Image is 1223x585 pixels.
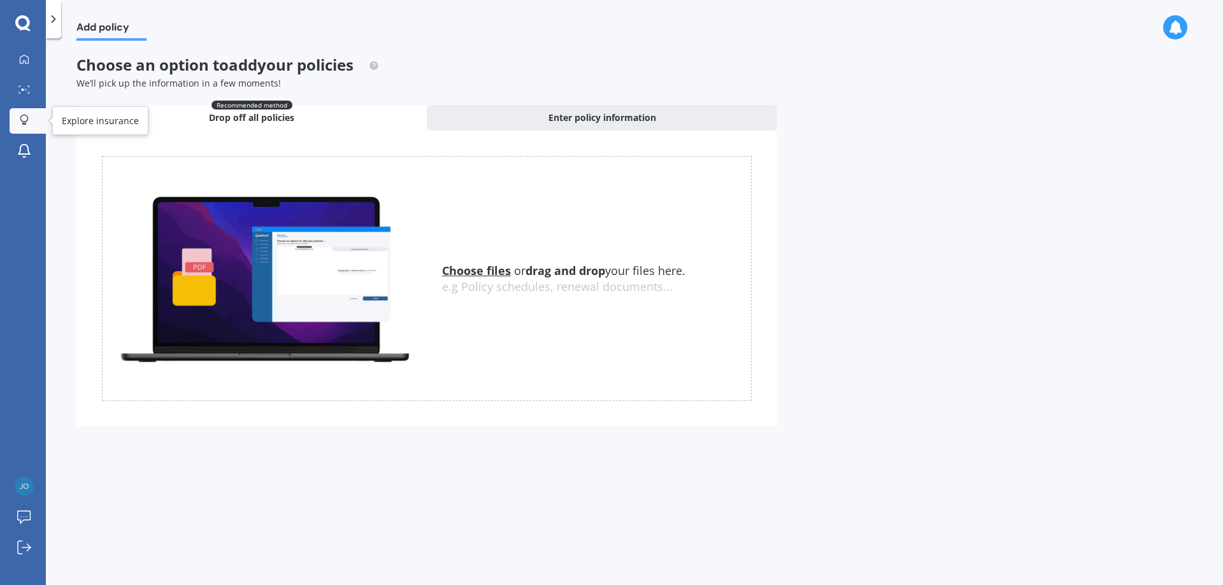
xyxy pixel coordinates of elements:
[62,115,139,127] div: Explore insurance
[76,21,147,38] span: Add policy
[209,111,294,124] span: Drop off all policies
[211,101,292,109] span: Recommended method
[103,189,427,368] img: upload.de96410c8ce839c3fdd5.gif
[76,77,281,89] span: We’ll pick up the information in a few moments!
[442,263,511,278] u: Choose files
[213,54,354,75] span: to add your policies
[442,280,751,294] div: e.g Policy schedules, renewal documents...
[15,477,34,496] img: d3e2e679b349a9419399eeac941b185c
[548,111,656,124] span: Enter policy information
[526,263,605,278] b: drag and drop
[76,54,379,75] span: Choose an option
[442,263,685,278] span: or your files here.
